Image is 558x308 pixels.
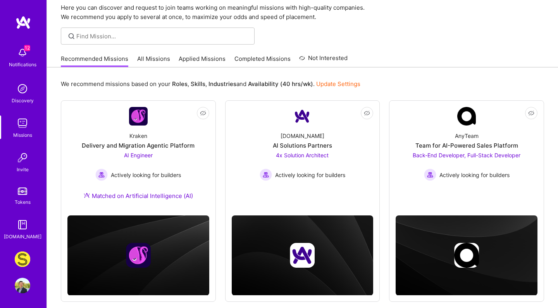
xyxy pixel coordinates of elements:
div: Delivery and Migration Agentic Platform [82,141,195,150]
span: Actively looking for builders [275,171,345,179]
div: Kraken [129,132,147,140]
img: Company Logo [457,107,476,126]
span: 4x Solution Architect [276,152,329,158]
p: Here you can discover and request to join teams working on meaningful missions with high-quality ... [61,3,544,22]
i: icon EyeClosed [528,110,534,116]
img: Company Logo [129,107,148,126]
a: Completed Missions [234,55,291,67]
img: Company logo [454,243,479,268]
div: Missions [13,131,32,139]
b: Skills [191,80,205,88]
div: Notifications [9,60,36,69]
img: Actively looking for builders [260,169,272,181]
span: Back-End Developer, Full-Stack Developer [413,152,520,158]
a: All Missions [137,55,170,67]
div: AI Solutions Partners [273,141,332,150]
i: icon EyeClosed [364,110,370,116]
img: Actively looking for builders [95,169,108,181]
div: Tokens [15,198,31,206]
a: Company Logo[DOMAIN_NAME]AI Solutions Partners4x Solution Architect Actively looking for builders... [232,107,374,198]
p: We recommend missions based on your , , and . [61,80,360,88]
div: Invite [17,165,29,174]
a: Update Settings [316,80,360,88]
input: Find Mission... [76,32,249,40]
img: Ateam Purple Icon [84,192,90,198]
i: icon EyeClosed [200,110,206,116]
div: Discovery [12,96,34,105]
span: Actively looking for builders [439,171,510,179]
img: cover [396,215,537,296]
span: Actively looking for builders [111,171,181,179]
img: Company Logo [293,107,312,126]
div: Matched on Artificial Intelligence (AI) [84,192,193,200]
div: AnyTeam [455,132,479,140]
i: icon SearchGrey [67,32,76,41]
img: guide book [15,217,30,232]
a: Company LogoKrakenDelivery and Migration Agentic PlatformAI Engineer Actively looking for builder... [67,107,209,209]
b: Availability (40 hrs/wk) [248,80,313,88]
img: cover [232,215,374,296]
img: Actively looking for builders [424,169,436,181]
div: [DOMAIN_NAME] [4,232,41,241]
img: logo [15,15,31,29]
b: Industries [208,80,236,88]
b: Roles [172,80,188,88]
a: User Avatar [13,278,32,293]
a: Recommended Missions [61,55,128,67]
img: cover [67,215,209,296]
span: 12 [24,45,30,51]
img: Studs: A Fresh Take on Ear Piercing & Earrings [15,251,30,267]
img: bell [15,45,30,60]
a: Not Interested [299,53,348,67]
img: User Avatar [15,278,30,293]
a: Company LogoAnyTeamTeam for AI-Powered Sales PlatformBack-End Developer, Full-Stack Developer Act... [396,107,537,198]
img: tokens [18,188,27,195]
span: AI Engineer [124,152,153,158]
img: Company logo [290,243,315,268]
img: teamwork [15,115,30,131]
div: [DOMAIN_NAME] [281,132,324,140]
a: Studs: A Fresh Take on Ear Piercing & Earrings [13,251,32,267]
img: discovery [15,81,30,96]
a: Applied Missions [179,55,226,67]
img: Invite [15,150,30,165]
div: Team for AI-Powered Sales Platform [415,141,518,150]
img: Company logo [126,243,151,268]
